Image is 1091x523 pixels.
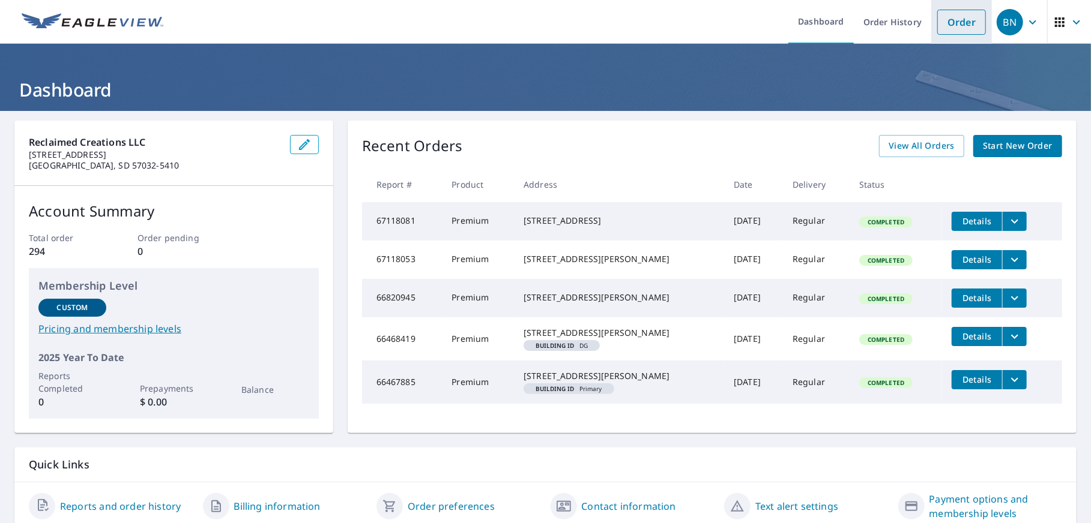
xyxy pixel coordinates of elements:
[860,256,911,264] span: Completed
[138,232,210,244] p: Order pending
[959,292,995,303] span: Details
[983,139,1053,154] span: Start New Order
[783,241,850,279] td: Regular
[524,327,715,339] div: [STREET_ADDRESS][PERSON_NAME]
[38,369,106,395] p: Reports Completed
[850,167,942,202] th: Status
[140,395,208,409] p: $ 0.00
[860,378,911,387] span: Completed
[524,215,715,227] div: [STREET_ADDRESS]
[38,350,309,365] p: 2025 Year To Date
[1002,327,1027,346] button: filesDropdownBtn-66468419
[241,383,309,396] p: Balance
[929,492,1063,521] a: Payment options and membership levels
[362,317,443,360] td: 66468419
[29,457,1062,472] p: Quick Links
[860,218,911,226] span: Completed
[442,279,514,317] td: Premium
[783,167,850,202] th: Delivery
[29,149,280,160] p: [STREET_ADDRESS]
[536,342,575,348] em: Building ID
[952,212,1002,231] button: detailsBtn-67118081
[234,499,321,513] a: Billing information
[952,370,1002,389] button: detailsBtn-66467885
[29,200,319,222] p: Account Summary
[528,342,595,348] span: DG
[514,167,724,202] th: Address
[959,330,995,342] span: Details
[442,317,514,360] td: Premium
[362,241,443,279] td: 67118053
[362,202,443,241] td: 67118081
[959,374,995,385] span: Details
[362,360,443,404] td: 66467885
[442,167,514,202] th: Product
[973,135,1062,157] a: Start New Order
[38,321,309,336] a: Pricing and membership levels
[22,13,163,31] img: EV Logo
[442,360,514,404] td: Premium
[60,499,181,513] a: Reports and order history
[29,160,280,171] p: [GEOGRAPHIC_DATA], SD 57032-5410
[724,279,783,317] td: [DATE]
[524,370,715,382] div: [STREET_ADDRESS][PERSON_NAME]
[1002,212,1027,231] button: filesDropdownBtn-67118081
[536,386,575,392] em: Building ID
[783,202,850,241] td: Regular
[29,232,101,244] p: Total order
[362,279,443,317] td: 66820945
[29,135,280,149] p: Reclaimed Creations LLC
[783,279,850,317] td: Regular
[959,215,995,227] span: Details
[959,254,995,265] span: Details
[408,499,495,513] a: Order preferences
[724,360,783,404] td: [DATE]
[1002,250,1027,269] button: filesDropdownBtn-67118053
[524,253,715,265] div: [STREET_ADDRESS][PERSON_NAME]
[755,499,838,513] a: Text alert settings
[442,202,514,241] td: Premium
[362,167,443,202] th: Report #
[582,499,676,513] a: Contact information
[138,244,210,259] p: 0
[952,288,1002,308] button: detailsBtn-66820945
[528,386,609,392] span: Primary
[724,202,783,241] td: [DATE]
[1002,370,1027,389] button: filesDropdownBtn-66467885
[362,135,463,157] p: Recent Orders
[38,278,309,294] p: Membership Level
[442,241,514,279] td: Premium
[724,317,783,360] td: [DATE]
[889,139,955,154] span: View All Orders
[524,291,715,303] div: [STREET_ADDRESS][PERSON_NAME]
[952,250,1002,269] button: detailsBtn-67118053
[29,244,101,259] p: 294
[997,9,1023,35] div: BN
[783,360,850,404] td: Regular
[56,302,88,313] p: Custom
[879,135,964,157] a: View All Orders
[1002,288,1027,308] button: filesDropdownBtn-66820945
[724,241,783,279] td: [DATE]
[952,327,1002,346] button: detailsBtn-66468419
[38,395,106,409] p: 0
[724,167,783,202] th: Date
[14,77,1077,102] h1: Dashboard
[860,294,911,303] span: Completed
[860,335,911,344] span: Completed
[937,10,986,35] a: Order
[783,317,850,360] td: Regular
[140,382,208,395] p: Prepayments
